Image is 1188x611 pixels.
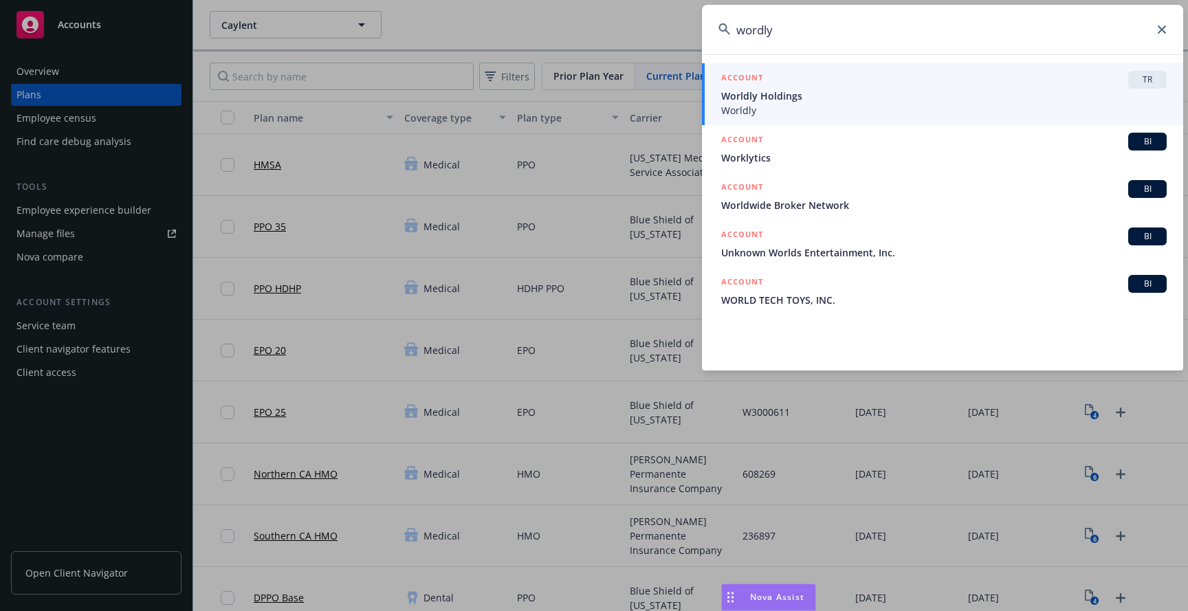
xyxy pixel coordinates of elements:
[1134,230,1161,243] span: BI
[721,151,1167,165] span: Worklytics
[721,275,763,291] h5: ACCOUNT
[721,584,816,611] button: Nova Assist
[750,591,804,603] span: Nova Assist
[702,173,1183,220] a: ACCOUNTBIWorldwide Broker Network
[721,245,1167,260] span: Unknown Worlds Entertainment, Inc.
[721,103,1167,118] span: Worldly
[721,293,1167,307] span: WORLD TECH TOYS, INC.
[1134,135,1161,148] span: BI
[721,227,763,244] h5: ACCOUNT
[702,63,1183,125] a: ACCOUNTTRWorldly HoldingsWorldly
[721,198,1167,212] span: Worldwide Broker Network
[1134,183,1161,195] span: BI
[702,5,1183,54] input: Search...
[721,133,763,149] h5: ACCOUNT
[702,267,1183,315] a: ACCOUNTBIWORLD TECH TOYS, INC.
[1134,74,1161,86] span: TR
[722,584,739,610] div: Drag to move
[721,180,763,197] h5: ACCOUNT
[1134,278,1161,290] span: BI
[721,71,763,87] h5: ACCOUNT
[721,89,1167,103] span: Worldly Holdings
[702,125,1183,173] a: ACCOUNTBIWorklytics
[702,220,1183,267] a: ACCOUNTBIUnknown Worlds Entertainment, Inc.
